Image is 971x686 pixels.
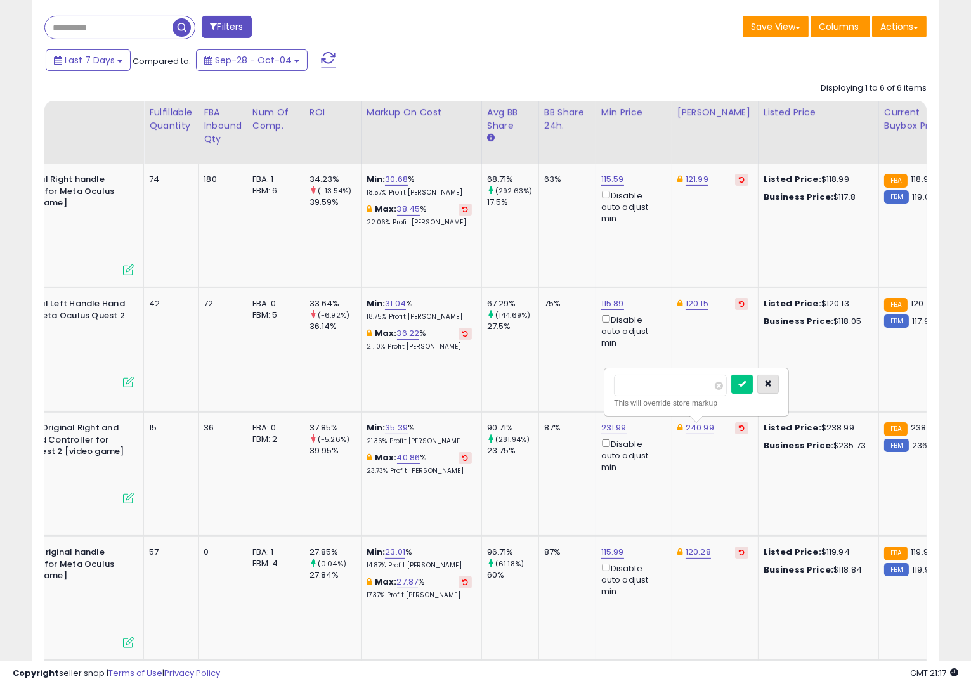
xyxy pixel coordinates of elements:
div: $120.13 [764,298,869,309]
button: Sep-28 - Oct-04 [196,49,308,71]
a: 35.39 [385,422,408,434]
span: Sep-28 - Oct-04 [215,54,292,67]
i: Revert to store-level Max Markup [462,330,468,337]
div: $118.05 [764,316,869,327]
small: (0.04%) [318,559,346,569]
small: (61.18%) [495,559,524,569]
div: 27.84% [310,569,361,581]
span: 236.99 [912,439,940,451]
b: Min: [367,546,386,558]
div: % [367,204,472,227]
a: 231.99 [601,422,627,434]
div: FBA: 0 [252,422,294,434]
div: 36.14% [310,321,361,332]
div: 15 [149,422,188,434]
b: Max: [375,451,397,463]
div: 39.95% [310,445,361,456]
strong: Copyright [13,667,59,679]
div: 63% [544,174,586,185]
div: FBM: 2 [252,434,294,445]
small: FBM [884,314,909,328]
a: 30.68 [385,173,408,186]
p: 17.37% Profit [PERSON_NAME] [367,591,472,600]
div: [PERSON_NAME] [677,106,753,119]
a: 115.59 [601,173,624,186]
p: 14.87% Profit [PERSON_NAME] [367,561,472,570]
span: Compared to: [133,55,191,67]
small: FBA [884,174,908,188]
div: 90.71% [487,422,538,434]
div: Displaying 1 to 6 of 6 items [821,82,927,94]
b: Listed Price: [764,422,821,434]
small: FBA [884,422,908,436]
a: 23.01 [385,546,405,559]
div: FBM: 5 [252,309,294,321]
p: 21.36% Profit [PERSON_NAME] [367,437,472,446]
i: Revert to store-level Max Markup [462,455,468,461]
div: FBA: 1 [252,547,294,558]
b: Max: [375,327,397,339]
b: Business Price: [764,315,833,327]
b: Max: [375,576,397,588]
div: FBM: 6 [252,185,294,197]
p: 18.57% Profit [PERSON_NAME] [367,188,472,197]
div: 60% [487,569,538,581]
i: Revert to store-level Max Markup [462,579,468,585]
div: FBM: 4 [252,558,294,569]
p: 22.06% Profit [PERSON_NAME] [367,218,472,227]
div: Min Price [601,106,667,119]
span: 120.13 [911,297,934,309]
span: 118.99 [911,173,934,185]
button: Last 7 Days [46,49,131,71]
div: BB Share 24h. [544,106,590,133]
div: % [367,174,472,197]
b: Listed Price: [764,546,821,558]
span: Last 7 Days [65,54,115,67]
div: seller snap | | [13,668,220,680]
a: 27.87 [397,576,419,588]
div: $235.73 [764,440,869,451]
b: Min: [367,297,386,309]
div: This will override store markup [614,397,779,410]
b: Min: [367,173,386,185]
i: Revert to store-level Dynamic Max Price [739,425,745,431]
span: 238.99 [911,422,939,434]
div: Disable auto adjust min [601,188,662,224]
div: $119.94 [764,547,869,558]
a: 36.22 [397,327,420,340]
i: This overrides the store level Dynamic Max Price for this listing [677,424,682,432]
div: $118.84 [764,564,869,576]
small: FBA [884,547,908,560]
i: This overrides the store level max markup for this listing [367,329,372,337]
div: 57 [149,547,188,558]
a: 38.45 [397,203,420,216]
small: (-6.92%) [318,310,349,320]
div: % [367,328,472,351]
i: This overrides the store level Dynamic Max Price for this listing [677,299,682,307]
div: FBA: 1 [252,174,294,185]
button: Save View [743,16,809,37]
small: FBM [884,190,909,204]
button: Actions [872,16,927,37]
div: FBA: 0 [252,298,294,309]
div: Disable auto adjust min [601,561,662,597]
div: 74 [149,174,188,185]
div: 75% [544,298,586,309]
span: Columns [819,20,859,33]
span: 119.96 [912,564,935,576]
small: (281.94%) [495,434,530,444]
b: Listed Price: [764,173,821,185]
a: 121.99 [686,173,708,186]
div: 17.5% [487,197,538,208]
button: Filters [202,16,251,38]
a: 115.89 [601,297,624,310]
i: Revert to store-level Dynamic Max Price [739,301,745,307]
div: 96.71% [487,547,538,558]
small: FBM [884,439,909,452]
div: Markup on Cost [367,106,476,119]
div: 67.29% [487,298,538,309]
div: % [367,576,472,600]
div: Fulfillable Quantity [149,106,193,133]
div: 36 [204,422,237,434]
div: Current Buybox Price [884,106,949,133]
